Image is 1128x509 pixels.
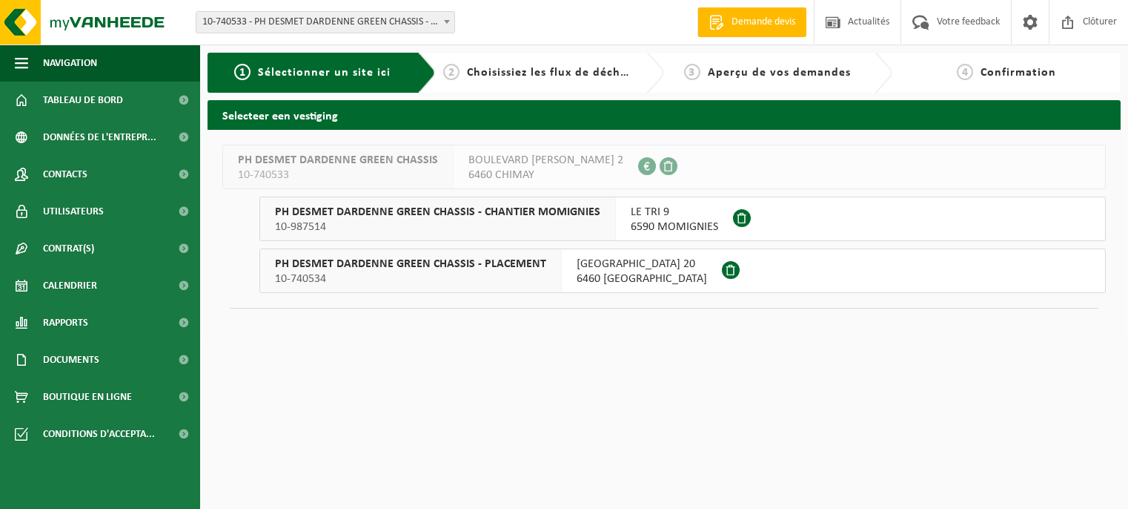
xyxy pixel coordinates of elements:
[275,205,600,220] span: PH DESMET DARDENNE GREEN CHASSIS - CHANTIER MOMIGNIES
[238,153,438,168] span: PH DESMET DARDENNE GREEN CHASSIS
[259,197,1106,241] button: PH DESMET DARDENNE GREEN CHASSIS - CHANTIER MOMIGNIES 10-987514 LE TRI 96590 MOMIGNIES
[468,153,623,168] span: BOULEVARD [PERSON_NAME] 2
[43,378,132,416] span: Boutique en ligne
[631,205,718,220] span: LE TRI 9
[43,416,155,453] span: Conditions d'accepta...
[957,64,973,80] span: 4
[275,257,546,272] span: PH DESMET DARDENNE GREEN CHASSIS - PLACEMENT
[43,193,104,230] span: Utilisateurs
[238,168,438,183] span: 10-740533
[258,67,391,79] span: Sélectionner un site ici
[196,12,454,33] span: 10-740533 - PH DESMET DARDENNE GREEN CHASSIS - CHIMAY
[708,67,851,79] span: Aperçu de vos demandes
[577,257,707,272] span: [GEOGRAPHIC_DATA] 20
[43,341,99,378] span: Documents
[684,64,700,80] span: 3
[275,220,600,234] span: 10-987514
[577,272,707,286] span: 6460 [GEOGRAPHIC_DATA]
[467,67,714,79] span: Choisissiez les flux de déchets et récipients
[43,156,87,193] span: Contacts
[234,64,251,80] span: 1
[43,267,97,304] span: Calendrier
[631,220,718,234] span: 6590 MOMIGNIES
[43,119,156,156] span: Données de l'entrepr...
[43,45,97,82] span: Navigation
[43,82,123,119] span: Tableau de bord
[43,304,88,341] span: Rapports
[443,64,460,80] span: 2
[697,7,806,37] a: Demande devis
[196,11,455,33] span: 10-740533 - PH DESMET DARDENNE GREEN CHASSIS - CHIMAY
[468,168,623,183] span: 6460 CHIMAY
[981,67,1056,79] span: Confirmation
[728,15,799,30] span: Demande devis
[208,100,1121,129] h2: Selecteer een vestiging
[275,272,546,286] span: 10-740534
[43,230,94,267] span: Contrat(s)
[259,249,1106,293] button: PH DESMET DARDENNE GREEN CHASSIS - PLACEMENT 10-740534 [GEOGRAPHIC_DATA] 206460 [GEOGRAPHIC_DATA]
